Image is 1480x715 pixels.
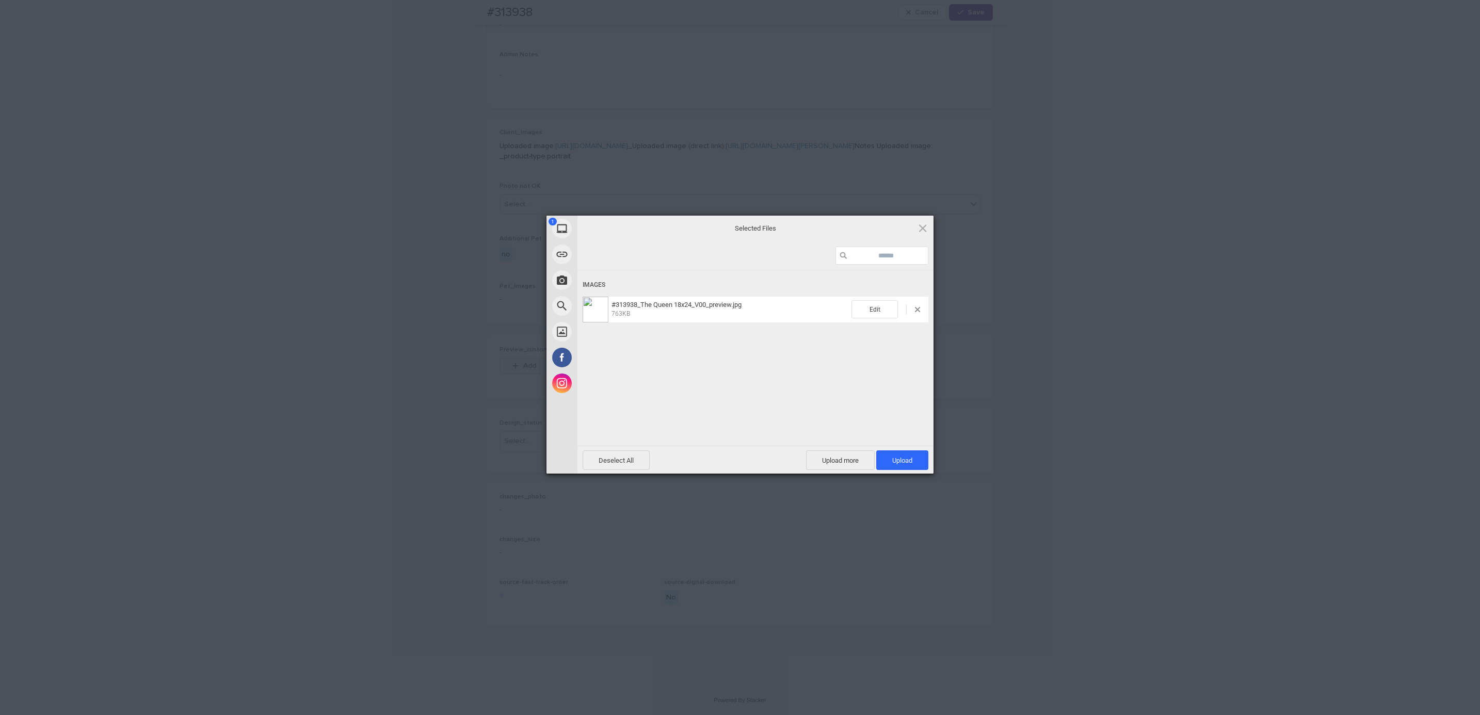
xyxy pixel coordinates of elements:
div: Instagram [546,370,670,396]
span: Deselect All [583,450,650,470]
span: #313938_The Queen 18x24_V00_preview.jpg [612,301,742,308]
span: Upload more [806,450,875,470]
span: Edit [851,300,898,318]
div: Link (URL) [546,241,670,267]
div: Take Photo [546,267,670,293]
div: Web Search [546,293,670,319]
div: Unsplash [546,319,670,345]
span: Click here or hit ESC to close picker [917,222,928,234]
img: 7abea164-fe52-4f2d-a68f-2883963f8f95 [583,297,608,322]
span: 1 [549,218,557,225]
div: My Device [546,216,670,241]
div: Images [583,275,928,295]
span: Upload [892,457,912,464]
span: 763KB [612,310,630,317]
span: #313938_The Queen 18x24_V00_preview.jpg [608,301,851,318]
span: Upload [876,450,928,470]
div: Facebook [546,345,670,370]
span: Selected Files [652,224,859,233]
